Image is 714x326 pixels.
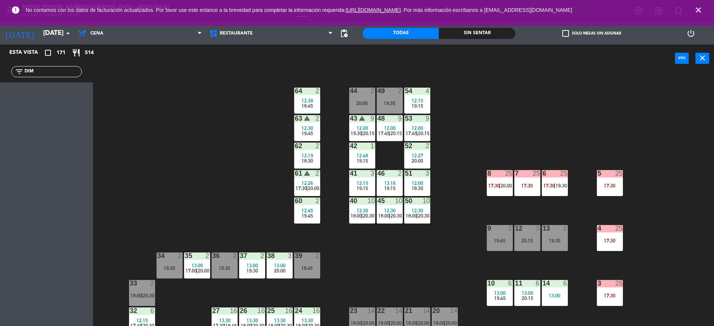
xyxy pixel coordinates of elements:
button: power_input [675,53,689,64]
a: [URL][DOMAIN_NAME] [346,7,401,13]
span: 18:00 [351,213,362,219]
div: 2 [315,143,320,149]
span: 20:00 [198,268,209,274]
div: 14 [450,307,457,314]
div: 9 [398,115,402,122]
span: 12:30 [384,208,396,213]
div: 10 [488,280,488,287]
div: 14 [367,307,375,314]
div: 19:30 [542,238,568,243]
div: 2 [425,143,430,149]
span: 13:00 [522,290,533,296]
span: | [416,320,418,326]
span: Restaurante [220,31,253,36]
i: crop_square [44,48,52,57]
span: 20:15 [418,130,430,136]
span: 20:00 [446,320,457,326]
div: 14 [543,280,543,287]
i: close [694,6,703,14]
div: 13 [543,225,543,232]
div: 49 [377,88,378,94]
i: power_input [678,53,686,62]
div: Esta vista [4,48,54,57]
span: 20:00 [501,183,512,189]
span: 13:00 [274,263,286,268]
span: 20:15 [363,130,374,136]
span: 18:00 [131,293,142,299]
span: 18:30 [302,158,313,164]
span: | [306,185,308,191]
div: 2 [260,252,265,259]
span: 13:30 [219,317,231,323]
div: 2 [315,198,320,204]
span: 17:00 [186,268,197,274]
div: 2 [563,225,567,232]
div: 9 [370,115,375,122]
div: 6 [535,280,540,287]
span: 19:30 [351,130,362,136]
div: 25 [560,170,567,177]
span: 12:30 [357,208,368,213]
div: 2 [205,252,210,259]
div: 45 [377,198,378,204]
div: 6 [508,280,512,287]
div: 25 [615,225,623,232]
span: 12:15 [412,98,423,104]
span: check_box_outline_blank [562,30,569,37]
i: restaurant [72,48,81,57]
i: warning [304,170,310,176]
span: 17:30 [543,183,555,189]
div: 25 [615,170,623,177]
span: 19:30 [556,183,567,189]
div: 20:00 [349,101,375,106]
span: 12:19 [302,153,313,159]
div: 6 [150,307,155,314]
div: 4 [425,88,430,94]
div: 36 [212,252,213,259]
div: 9 [425,115,430,122]
span: 17:30 [296,185,307,191]
span: 12:30 [412,208,423,213]
span: 19:45 [302,130,313,136]
span: | [389,320,390,326]
span: 12:48 [357,153,368,159]
div: 4 [598,225,598,232]
div: 5 [598,170,598,177]
div: 3 [425,170,430,177]
span: 19:15 [412,103,423,109]
span: pending_actions [340,29,348,38]
div: 38 [267,252,268,259]
span: 13:00 [494,290,506,296]
div: 20:15 [514,238,540,243]
i: error [11,6,20,14]
i: close [698,53,707,62]
span: 12:27 [412,153,423,159]
span: 13:00 [192,263,203,268]
span: 19:15 [357,185,368,191]
div: 10 [367,198,375,204]
span: 12:00 [412,180,423,186]
div: 16 [285,307,292,314]
div: 25 [267,307,268,314]
span: | [389,213,390,219]
div: 19:45 [487,238,513,243]
span: 12:15 [357,180,368,186]
div: 3 [370,170,375,177]
span: Cena [90,31,103,36]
